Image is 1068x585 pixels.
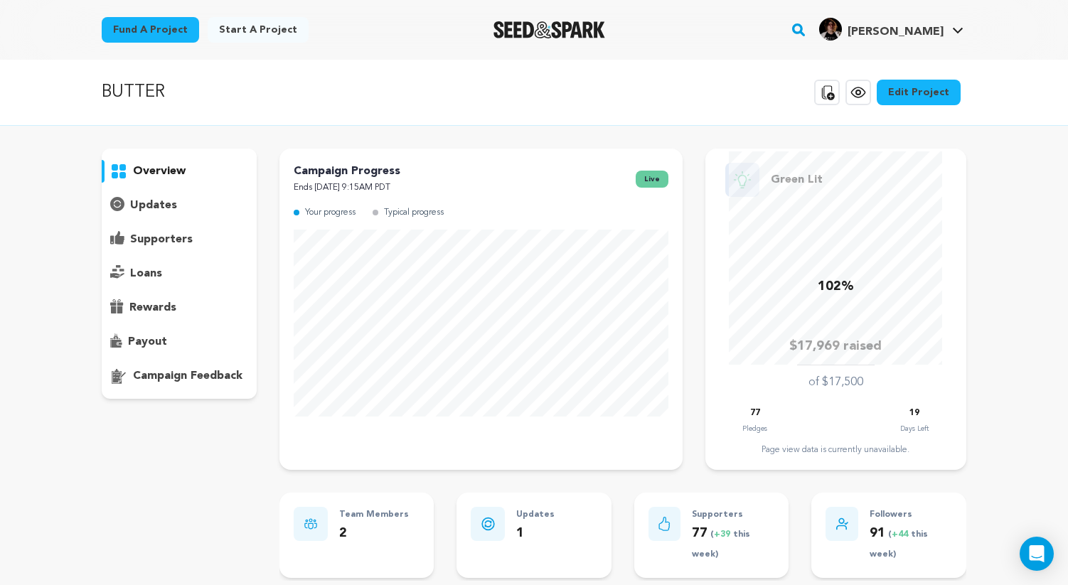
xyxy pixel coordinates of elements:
span: live [636,171,668,188]
p: overview [133,163,186,180]
span: ( this week) [870,530,928,559]
a: Seed&Spark Homepage [493,21,605,38]
button: overview [102,160,257,183]
span: ( this week) [692,530,750,559]
p: Typical progress [384,205,444,221]
img: Seed&Spark Logo Dark Mode [493,21,605,38]
p: BUTTER [102,80,165,105]
div: Page view data is currently unavailable. [720,444,952,456]
a: Start a project [208,17,309,43]
p: Supporters [692,507,774,523]
button: supporters [102,228,257,251]
span: +39 [714,530,733,539]
p: 91 [870,523,952,564]
p: Your progress [305,205,356,221]
img: a7229e624eab2fc1.png [819,18,842,41]
p: Followers [870,507,952,523]
p: Pledges [742,422,767,436]
p: 2 [339,523,409,544]
p: 19 [909,405,919,422]
span: Caitlin S.'s Profile [816,15,966,45]
p: loans [130,265,162,282]
p: supporters [130,231,193,248]
a: Fund a project [102,17,199,43]
div: Caitlin S.'s Profile [819,18,944,41]
p: campaign feedback [133,367,242,385]
p: rewards [129,299,176,316]
a: Caitlin S.'s Profile [816,15,966,41]
p: 77 [750,405,760,422]
span: +44 [892,530,911,539]
p: 77 [692,523,774,564]
button: campaign feedback [102,365,257,387]
a: Edit Project [877,80,961,105]
p: payout [128,333,167,350]
p: updates [130,197,177,214]
span: [PERSON_NAME] [848,26,944,38]
p: Updates [516,507,555,523]
div: Open Intercom Messenger [1020,537,1054,571]
p: Ends [DATE] 9:15AM PDT [294,180,400,196]
button: updates [102,194,257,217]
button: loans [102,262,257,285]
p: 1 [516,523,555,544]
p: Days Left [900,422,929,436]
button: payout [102,331,257,353]
button: rewards [102,296,257,319]
p: 102% [818,277,854,297]
p: of $17,500 [808,374,863,391]
p: Team Members [339,507,409,523]
p: Campaign Progress [294,163,400,180]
